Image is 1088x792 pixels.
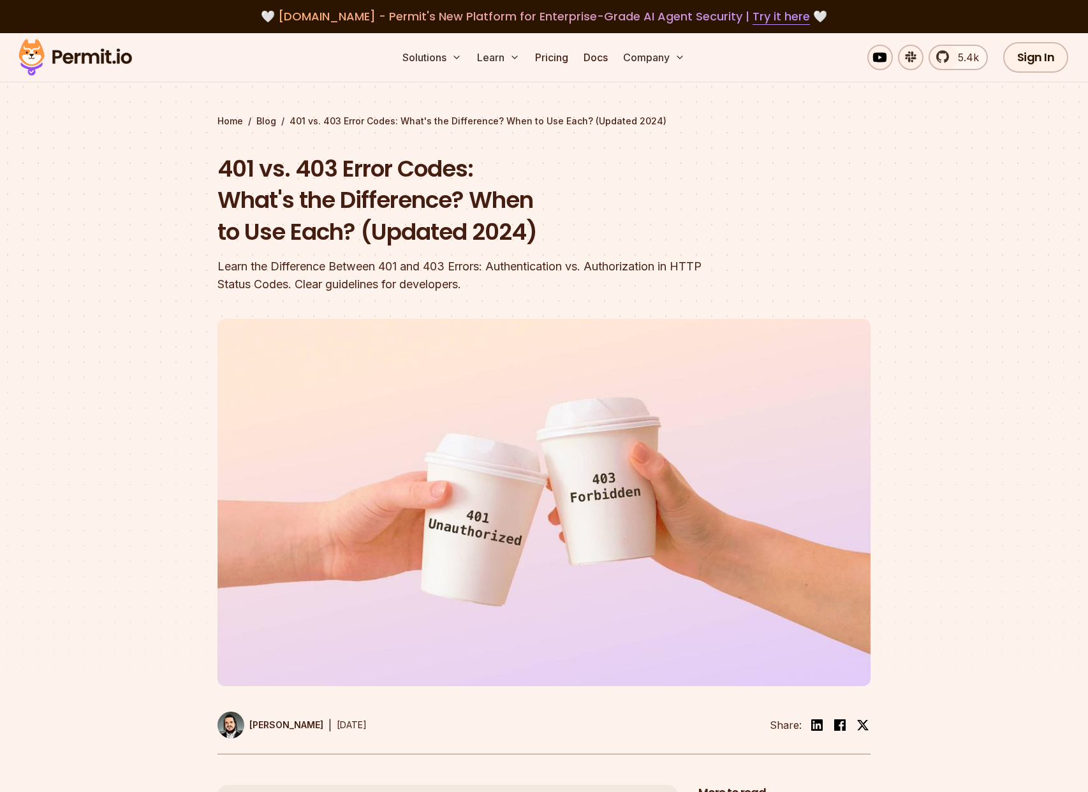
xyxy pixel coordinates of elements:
p: [PERSON_NAME] [249,719,323,731]
img: twitter [856,719,869,731]
a: Blog [256,115,276,128]
a: [PERSON_NAME] [217,712,323,738]
time: [DATE] [337,719,367,730]
button: Company [618,45,690,70]
img: 401 vs. 403 Error Codes: What's the Difference? When to Use Each? (Updated 2024) [217,319,871,686]
a: Home [217,115,243,128]
div: | [328,717,332,733]
h1: 401 vs. 403 Error Codes: What's the Difference? When to Use Each? (Updated 2024) [217,153,707,248]
a: Pricing [530,45,573,70]
a: 5.4k [929,45,988,70]
span: 5.4k [950,50,979,65]
a: Try it here [753,8,810,25]
img: linkedin [809,717,825,733]
span: [DOMAIN_NAME] - Permit's New Platform for Enterprise-Grade AI Agent Security | [278,8,810,24]
img: facebook [832,717,848,733]
div: Learn the Difference Between 401 and 403 Errors: Authentication vs. Authorization in HTTP Status ... [217,258,707,293]
a: Docs [578,45,613,70]
button: Learn [472,45,525,70]
img: Permit logo [13,36,138,79]
div: / / [217,115,871,128]
li: Share: [770,717,802,733]
img: Gabriel L. Manor [217,712,244,738]
button: Solutions [397,45,467,70]
div: 🤍 🤍 [31,8,1057,26]
a: Sign In [1003,42,1069,73]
